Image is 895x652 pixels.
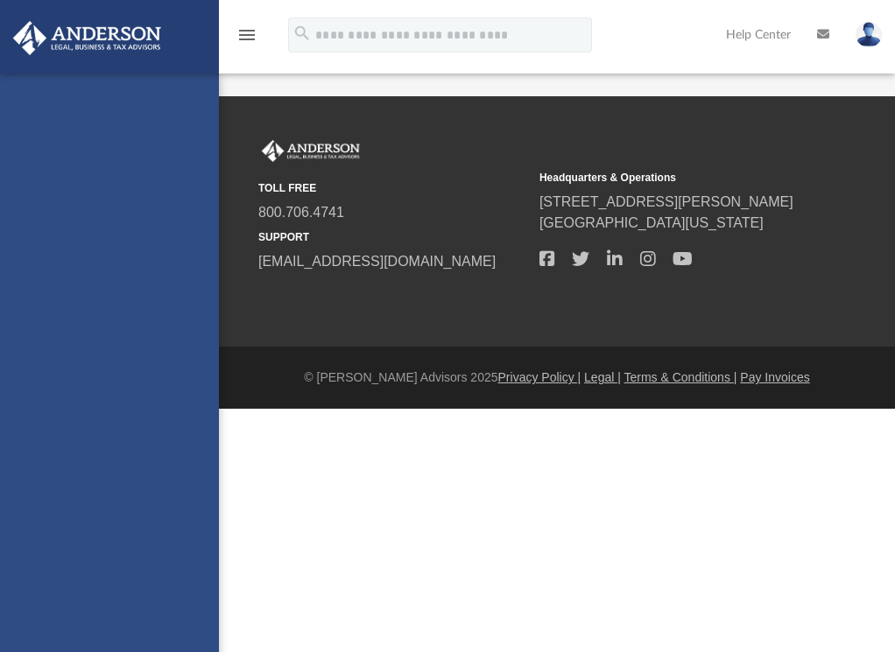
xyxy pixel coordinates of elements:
[258,229,527,245] small: SUPPORT
[539,170,808,186] small: Headquarters & Operations
[539,215,764,230] a: [GEOGRAPHIC_DATA][US_STATE]
[236,25,257,46] i: menu
[292,24,312,43] i: search
[219,368,895,387] div: © [PERSON_NAME] Advisors 2025
[258,140,363,163] img: Anderson Advisors Platinum Portal
[740,370,809,384] a: Pay Invoices
[498,370,581,384] a: Privacy Policy |
[584,370,621,384] a: Legal |
[236,33,257,46] a: menu
[856,22,882,47] img: User Pic
[258,254,496,269] a: [EMAIL_ADDRESS][DOMAIN_NAME]
[539,194,793,209] a: [STREET_ADDRESS][PERSON_NAME]
[258,180,527,196] small: TOLL FREE
[624,370,737,384] a: Terms & Conditions |
[8,21,166,55] img: Anderson Advisors Platinum Portal
[258,205,344,220] a: 800.706.4741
